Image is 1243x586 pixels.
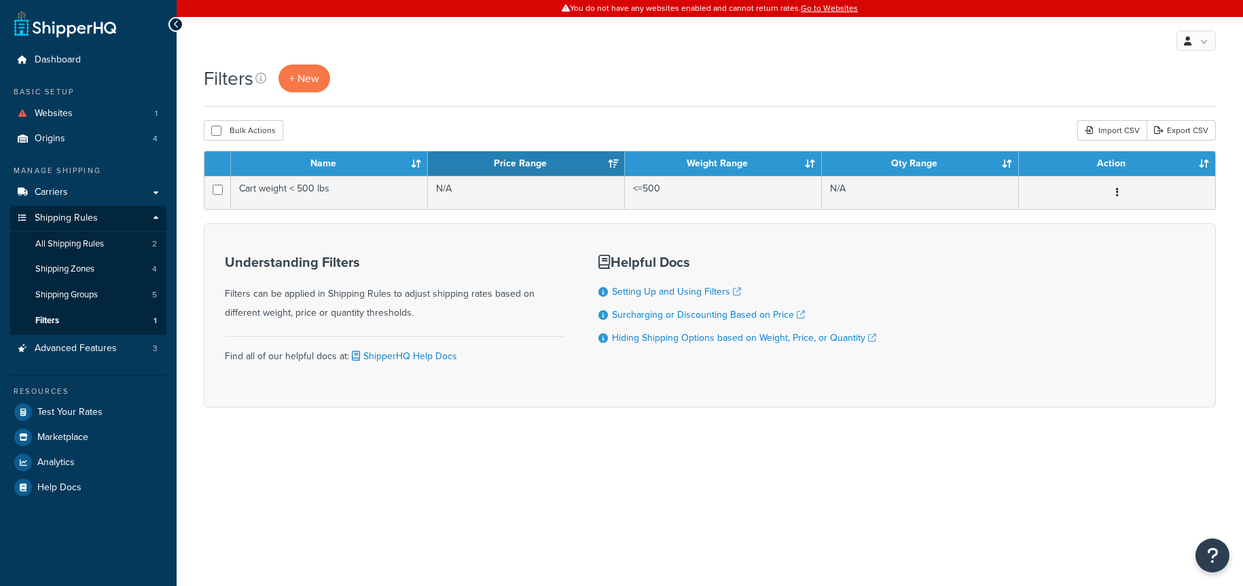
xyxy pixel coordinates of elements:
[10,400,166,424] a: Test Your Rates
[35,54,81,66] span: Dashboard
[225,336,564,366] div: Find all of our helpful docs at:
[153,133,158,145] span: 4
[35,187,68,198] span: Carriers
[10,425,166,450] a: Marketplace
[822,176,1019,209] td: N/A
[231,151,428,176] th: Name: activate to sort column ascending
[35,133,65,145] span: Origins
[612,308,805,322] a: Surcharging or Discounting Based on Price
[35,289,98,301] span: Shipping Groups
[289,71,319,86] span: + New
[225,255,564,270] h3: Understanding Filters
[349,349,457,363] a: ShipperHQ Help Docs
[37,407,103,418] span: Test Your Rates
[204,65,253,92] h1: Filters
[1195,538,1229,572] button: Open Resource Center
[10,206,166,335] li: Shipping Rules
[152,289,157,301] span: 5
[10,48,166,73] a: Dashboard
[35,263,94,275] span: Shipping Zones
[35,213,98,224] span: Shipping Rules
[1077,120,1147,141] div: Import CSV
[37,482,82,494] span: Help Docs
[10,101,166,126] li: Websites
[10,450,166,475] a: Analytics
[35,108,73,120] span: Websites
[278,65,330,92] a: + New
[10,206,166,231] a: Shipping Rules
[225,255,564,323] div: Filters can be applied in Shipping Rules to adjust shipping rates based on different weight, pric...
[10,257,166,282] li: Shipping Zones
[428,176,625,209] td: N/A
[152,238,157,250] span: 2
[10,232,166,257] li: All Shipping Rules
[152,263,157,275] span: 4
[822,151,1019,176] th: Qty Range: activate to sort column ascending
[801,2,858,14] a: Go to Websites
[35,315,59,327] span: Filters
[14,10,116,37] a: ShipperHQ Home
[10,282,166,308] a: Shipping Groups 5
[154,315,157,327] span: 1
[625,151,822,176] th: Weight Range: activate to sort column ascending
[10,282,166,308] li: Shipping Groups
[1147,120,1216,141] a: Export CSV
[10,386,166,397] div: Resources
[10,475,166,500] a: Help Docs
[1019,151,1215,176] th: Action: activate to sort column ascending
[598,255,876,270] h3: Helpful Docs
[10,336,166,361] a: Advanced Features 3
[35,343,117,354] span: Advanced Features
[204,120,283,141] button: Bulk Actions
[10,101,166,126] a: Websites 1
[625,176,822,209] td: <=500
[153,343,158,354] span: 3
[10,180,166,205] a: Carriers
[10,126,166,151] li: Origins
[37,457,75,469] span: Analytics
[10,86,166,98] div: Basic Setup
[155,108,158,120] span: 1
[612,285,741,299] a: Setting Up and Using Filters
[35,238,104,250] span: All Shipping Rules
[37,432,88,443] span: Marketplace
[10,165,166,177] div: Manage Shipping
[612,331,876,345] a: Hiding Shipping Options based on Weight, Price, or Quantity
[231,176,428,209] td: Cart weight < 500 lbs
[10,308,166,333] a: Filters 1
[10,232,166,257] a: All Shipping Rules 2
[10,126,166,151] a: Origins 4
[428,151,625,176] th: Price Range: activate to sort column ascending
[10,336,166,361] li: Advanced Features
[10,257,166,282] a: Shipping Zones 4
[10,308,166,333] li: Filters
